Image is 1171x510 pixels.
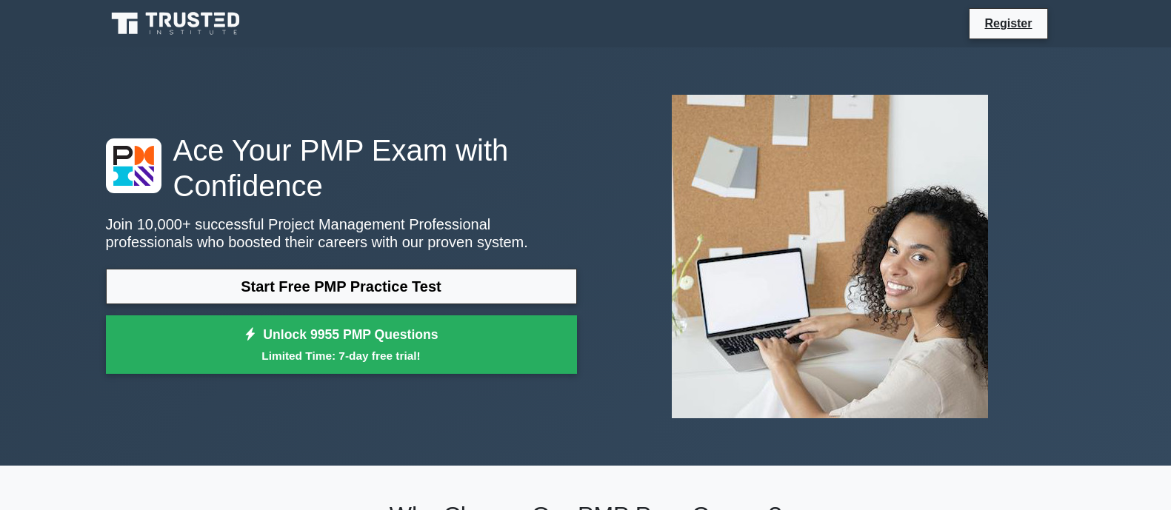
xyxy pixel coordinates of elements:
[106,132,577,204] h1: Ace Your PMP Exam with Confidence
[975,14,1041,33] a: Register
[106,315,577,375] a: Unlock 9955 PMP QuestionsLimited Time: 7-day free trial!
[106,215,577,251] p: Join 10,000+ successful Project Management Professional professionals who boosted their careers w...
[106,269,577,304] a: Start Free PMP Practice Test
[124,347,558,364] small: Limited Time: 7-day free trial!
